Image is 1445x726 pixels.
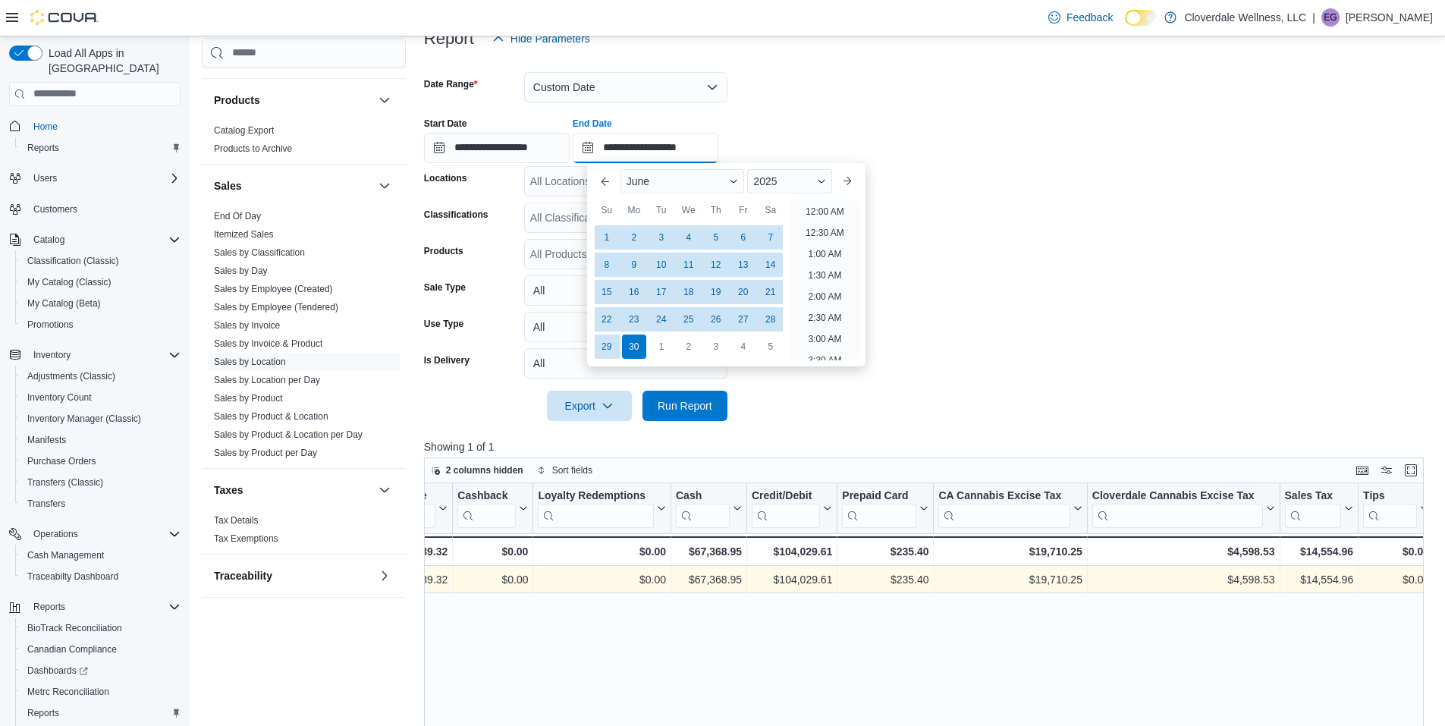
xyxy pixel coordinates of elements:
span: Sales by Product & Location per Day [214,429,363,441]
div: day-1 [649,335,674,359]
span: Itemized Sales [214,228,274,240]
div: $104,029.61 [752,570,832,589]
div: Cloverdale Cannabis Excise Tax [1092,489,1263,527]
span: Users [27,169,181,187]
button: Reports [15,137,187,159]
button: Cashback [457,489,528,527]
button: Sort fields [531,461,598,479]
a: My Catalog (Classic) [21,273,118,291]
span: Products to Archive [214,143,292,155]
span: Catalog [27,231,181,249]
span: Transfers [21,495,181,513]
a: Classification (Classic) [21,252,125,270]
a: Inventory Count [21,388,98,407]
span: Reports [27,598,181,616]
span: Sales by Product per Day [214,447,317,459]
div: We [677,198,701,222]
span: Adjustments (Classic) [21,367,181,385]
span: Reports [21,139,181,157]
span: Inventory Count [27,391,92,404]
button: Display options [1377,461,1396,479]
div: day-26 [704,307,728,332]
span: Cash Management [21,546,181,564]
span: Sort fields [552,464,592,476]
button: Inventory [27,346,77,364]
span: Reports [33,601,65,613]
button: All [524,275,727,306]
button: Catalog [3,229,187,250]
input: Dark Mode [1125,10,1157,26]
span: BioTrack Reconciliation [21,619,181,637]
span: Reports [27,142,59,154]
span: Catalog [33,234,64,246]
a: Transfers [21,495,71,513]
div: $104,029.61 [752,542,832,561]
div: day-23 [622,307,646,332]
span: My Catalog (Beta) [27,297,101,310]
span: Adjustments (Classic) [27,370,115,382]
button: Home [3,115,187,137]
a: Feedback [1042,2,1119,33]
button: BioTrack Reconciliation [15,618,187,639]
a: Products to Archive [214,143,292,154]
p: Cloverdale Wellness, LLC [1184,8,1306,27]
span: Manifests [21,431,181,449]
input: Press the down key to enter a popover containing a calendar. Press the escape key to close the po... [573,133,718,163]
div: day-5 [704,225,728,250]
ul: Time [790,200,859,360]
span: Sales by Invoice & Product [214,338,322,350]
span: Export [556,391,623,421]
a: Reports [21,139,65,157]
span: Classification (Classic) [21,252,181,270]
div: day-21 [759,280,783,304]
div: day-15 [595,280,619,304]
li: 12:00 AM [799,203,850,221]
div: Sales Tax [1284,489,1341,503]
button: Inventory [3,344,187,366]
span: Sales by Product [214,392,283,404]
label: Products [424,245,463,257]
div: Taxes [202,511,406,554]
div: $0.00 [538,570,666,589]
div: day-22 [595,307,619,332]
button: Transfers (Classic) [15,472,187,493]
a: Sales by Employee (Tendered) [214,302,338,313]
a: Home [27,118,64,136]
div: day-2 [677,335,701,359]
div: Tips [1363,489,1417,503]
button: Traceability [214,568,372,583]
div: CA Cannabis Excise Tax [938,489,1070,527]
div: day-7 [759,225,783,250]
div: Button. Open the year selector. 2025 is currently selected. [747,169,832,193]
li: 3:00 AM [802,330,847,348]
li: 1:00 AM [802,245,847,263]
button: Products [214,93,372,108]
a: End Of Day [214,211,261,222]
div: day-3 [649,225,674,250]
span: Inventory Manager (Classic) [27,413,141,425]
div: day-12 [704,253,728,277]
button: Canadian Compliance [15,639,187,660]
div: $67,368.95 [676,542,742,561]
div: Sales Tax [1284,489,1341,527]
div: $235.40 [842,570,928,589]
button: Run Report [642,391,727,421]
span: Sales by Location [214,356,286,368]
span: Reports [21,704,181,722]
span: Promotions [27,319,74,331]
a: Sales by Location per Day [214,375,320,385]
li: 2:30 AM [802,309,847,327]
a: Reports [21,704,65,722]
button: Inventory Count [15,387,187,408]
button: Reports [3,596,187,618]
li: 12:30 AM [799,224,850,242]
button: Catalog [27,231,71,249]
div: Products [202,121,406,164]
div: $4,598.53 [1092,542,1275,561]
button: Taxes [375,481,394,499]
button: Cash [676,489,742,527]
button: Next month [835,169,859,193]
div: day-14 [759,253,783,277]
div: day-4 [731,335,755,359]
span: Inventory Count [21,388,181,407]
